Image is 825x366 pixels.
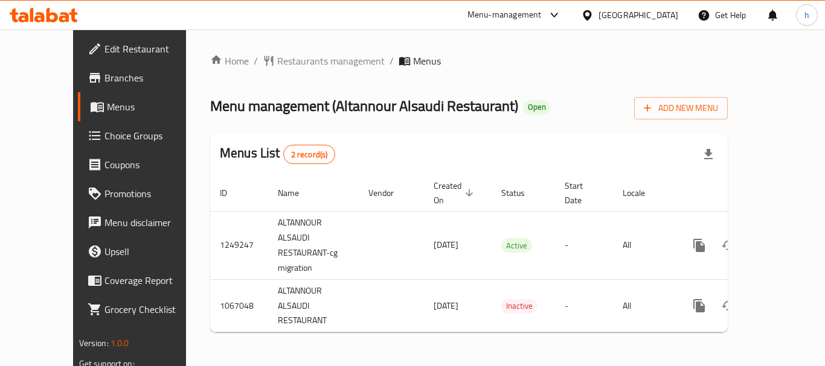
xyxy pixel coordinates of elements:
span: Open [523,102,551,112]
span: h [804,8,809,22]
div: [GEOGRAPHIC_DATA] [599,8,678,22]
span: Choice Groups [104,128,201,143]
a: Upsell [78,237,211,266]
a: Home [210,54,249,68]
span: Active [501,239,532,253]
a: Branches [78,63,211,92]
a: Coupons [78,150,211,179]
a: Choice Groups [78,121,211,150]
span: Menus [413,54,441,68]
table: enhanced table [210,175,811,333]
a: Menu disclaimer [78,208,211,237]
button: Change Status [714,231,743,260]
button: Change Status [714,291,743,320]
a: Restaurants management [263,54,385,68]
span: [DATE] [434,298,458,314]
td: - [555,211,613,279]
td: All [613,279,675,332]
span: [DATE] [434,237,458,253]
span: Created On [434,178,477,207]
td: - [555,279,613,332]
a: Coverage Report [78,266,211,295]
div: Export file [694,140,723,169]
td: 1067048 [210,279,268,332]
td: ALTANNOUR ALSAUDI RESTAURANT [268,279,359,332]
span: Grocery Checklist [104,302,201,317]
span: Promotions [104,186,201,201]
span: Inactive [501,299,538,313]
a: Grocery Checklist [78,295,211,324]
span: Version: [79,335,109,351]
div: Open [523,100,551,115]
div: Inactive [501,299,538,314]
nav: breadcrumb [210,54,728,68]
li: / [390,54,394,68]
button: more [685,291,714,320]
span: Upsell [104,244,201,259]
span: Menus [107,99,201,114]
td: All [613,211,675,279]
a: Edit Restaurant [78,34,211,63]
span: Locale [623,186,661,200]
li: / [254,54,258,68]
span: Edit Restaurant [104,42,201,56]
span: Coverage Report [104,273,201,288]
button: Add New Menu [634,97,728,119]
span: Menu disclaimer [104,215,201,230]
div: Menu-management [467,8,542,22]
td: 1249247 [210,211,268,279]
span: Vendor [368,186,409,200]
span: ID [220,186,243,200]
td: ALTANNOUR ALSAUDI RESTAURANT-cg migration [268,211,359,279]
span: Restaurants management [277,54,385,68]
span: Branches [104,71,201,85]
th: Actions [675,175,811,212]
a: Promotions [78,179,211,208]
button: more [685,231,714,260]
span: 2 record(s) [284,149,335,160]
span: Coupons [104,157,201,172]
span: 1.0.0 [111,335,129,351]
span: Name [278,186,315,200]
span: Status [501,186,541,200]
a: Menus [78,92,211,121]
span: Start Date [565,178,599,207]
span: Menu management ( Altannour Alsaudi Restaurant ) [210,92,518,119]
div: Total records count [283,145,336,164]
div: Active [501,238,532,253]
span: Add New Menu [644,101,718,116]
h2: Menus List [220,144,335,164]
